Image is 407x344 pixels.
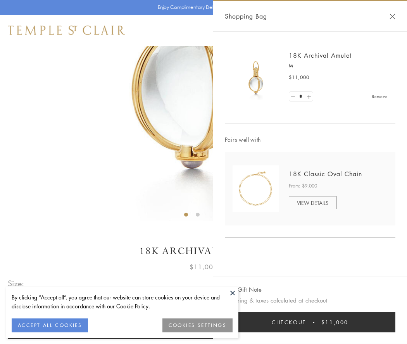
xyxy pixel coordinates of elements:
[390,14,395,19] button: Close Shopping Bag
[321,318,348,327] span: $11,000
[8,277,25,290] span: Size:
[289,170,362,178] a: 18K Classic Oval Chain
[289,51,352,60] a: 18K Archival Amulet
[289,92,297,101] a: Set quantity to 0
[233,165,279,212] img: N88865-OV18
[12,293,233,311] div: By clicking “Accept all”, you agree that our website can store cookies on your device and disclos...
[297,199,328,206] span: VIEW DETAILS
[289,62,388,70] p: M
[12,318,88,332] button: ACCEPT ALL COOKIES
[372,92,388,101] a: Remove
[8,244,399,258] h1: 18K Archival Amulet
[289,196,336,209] a: VIEW DETAILS
[272,318,306,327] span: Checkout
[158,3,246,11] p: Enjoy Complimentary Delivery & Returns
[225,285,262,294] button: Add Gift Note
[233,54,279,101] img: 18K Archival Amulet
[225,312,395,332] button: Checkout $11,000
[289,182,317,190] span: From: $9,000
[305,92,312,101] a: Set quantity to 2
[162,318,233,332] button: COOKIES SETTINGS
[289,74,309,81] span: $11,000
[225,296,395,305] p: Shipping & taxes calculated at checkout
[8,26,125,35] img: Temple St. Clair
[225,11,267,21] span: Shopping Bag
[190,262,217,272] span: $11,000
[225,135,395,144] span: Pairs well with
